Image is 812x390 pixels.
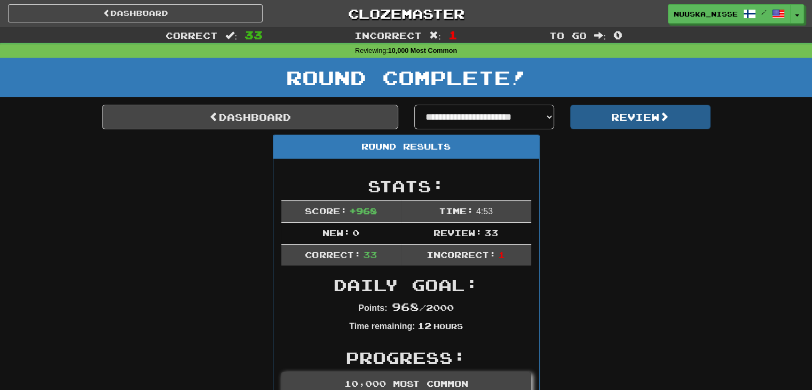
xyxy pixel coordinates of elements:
span: : [225,31,237,40]
span: / [761,9,767,16]
h2: Stats: [281,177,531,195]
span: 0 [613,28,622,41]
span: Correct: [305,249,360,260]
small: Hours [433,322,463,331]
span: Incorrect [354,30,422,41]
span: To go [549,30,587,41]
strong: Time remaining: [349,322,415,331]
a: Dashboard [8,4,263,22]
a: Clozemaster [279,4,533,23]
span: New: [322,228,350,238]
span: Time: [439,206,474,216]
a: Dashboard [102,105,398,129]
span: 0 [352,228,359,238]
div: Round Results [273,135,539,159]
span: Correct [165,30,218,41]
span: Score: [305,206,346,216]
button: Review [570,105,711,129]
span: + 968 [349,206,377,216]
span: 968 [392,300,419,313]
span: 1 [498,249,505,260]
span: 33 [484,228,498,238]
span: Incorrect: [427,249,496,260]
span: 4 : 53 [476,207,493,216]
span: Review: [433,228,482,238]
span: : [429,31,441,40]
span: : [594,31,606,40]
span: 33 [363,249,377,260]
a: Nuuska_Nisse / [668,4,791,24]
span: 12 [417,321,431,331]
span: Nuuska_Nisse [674,9,738,19]
span: 1 [448,28,458,41]
strong: Points: [358,303,387,313]
h2: Daily Goal: [281,276,531,294]
h2: Progress: [281,349,531,366]
strong: 10,000 Most Common [388,47,457,54]
span: 33 [245,28,263,41]
h1: Round Complete! [4,67,808,88]
span: / 2000 [392,302,454,313]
